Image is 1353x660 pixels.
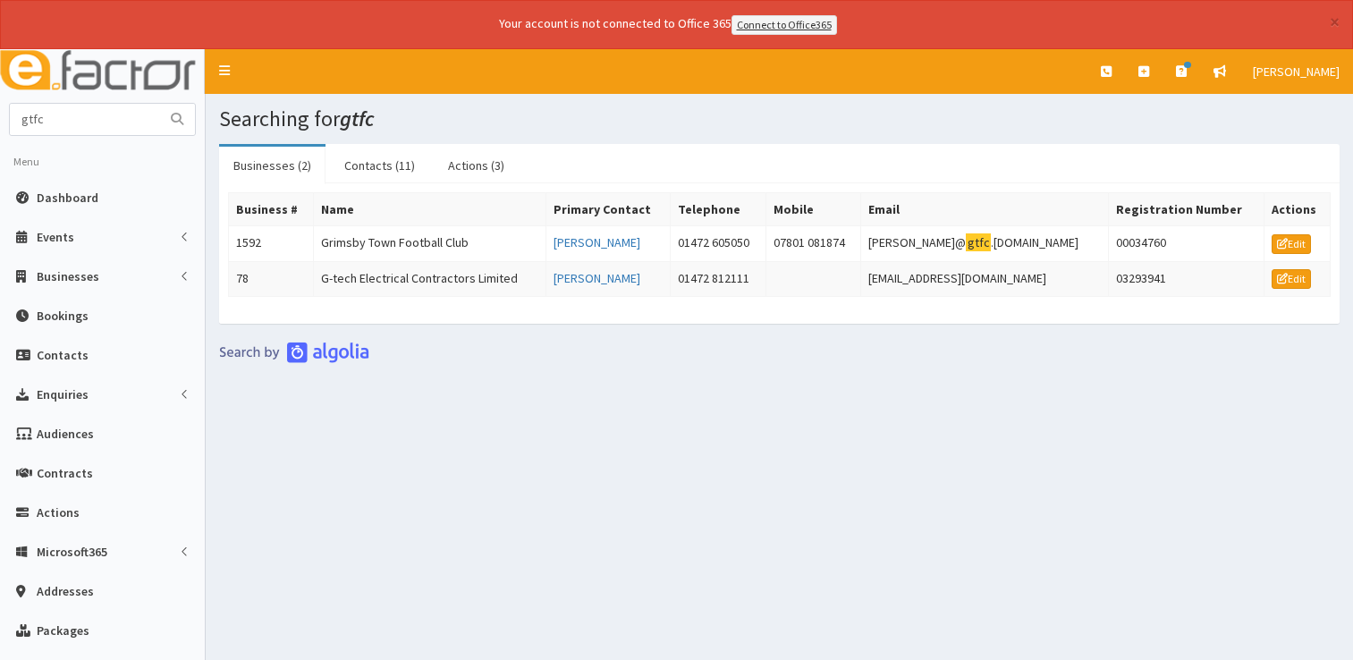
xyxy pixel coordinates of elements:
td: Grimsby Town Football Club [313,225,546,261]
a: Edit [1272,234,1311,254]
span: Actions [37,504,80,520]
span: Businesses [37,268,99,284]
span: Contacts [37,347,89,363]
td: 00034760 [1109,225,1264,261]
mark: gtfc [966,233,991,252]
a: [PERSON_NAME] [1239,49,1353,94]
a: [PERSON_NAME] [554,234,640,250]
th: Business # [229,192,314,225]
td: [PERSON_NAME]@ .[DOMAIN_NAME] [861,225,1109,261]
td: 78 [229,261,314,297]
a: [PERSON_NAME] [554,270,640,286]
a: Connect to Office365 [731,15,837,35]
a: Actions (3) [434,147,519,184]
span: Audiences [37,426,94,442]
span: Dashboard [37,190,98,206]
td: 01472 812111 [670,261,765,297]
th: Primary Contact [546,192,671,225]
span: Contracts [37,465,93,481]
img: search-by-algolia-light-background.png [219,342,369,363]
span: Events [37,229,74,245]
th: Name [313,192,546,225]
span: Bookings [37,308,89,324]
button: × [1330,13,1340,31]
td: G-tech Electrical Contractors Limited [313,261,546,297]
span: Enquiries [37,386,89,402]
h1: Searching for [219,107,1340,131]
td: 01472 605050 [670,225,765,261]
span: [PERSON_NAME] [1253,63,1340,80]
th: Actions [1264,192,1331,225]
td: [EMAIL_ADDRESS][DOMAIN_NAME] [861,261,1109,297]
input: Search... [10,104,160,135]
span: Packages [37,622,89,639]
td: 03293941 [1109,261,1264,297]
a: Businesses (2) [219,147,326,184]
th: Telephone [670,192,765,225]
td: 1592 [229,225,314,261]
th: Mobile [765,192,861,225]
i: gtfc [340,105,375,132]
span: Addresses [37,583,94,599]
th: Email [861,192,1109,225]
div: Your account is not connected to Office 365 [145,14,1191,35]
a: Contacts (11) [330,147,429,184]
td: 07801 081874 [765,225,861,261]
a: Edit [1272,269,1311,289]
th: Registration Number [1109,192,1264,225]
span: Microsoft365 [37,544,107,560]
